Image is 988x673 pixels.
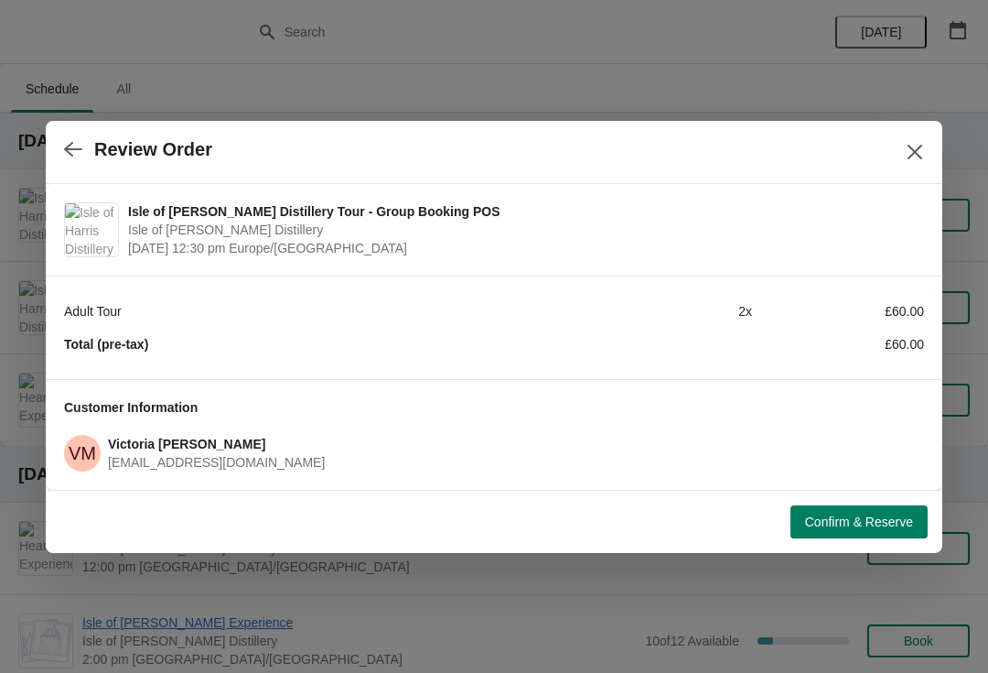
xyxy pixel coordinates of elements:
button: Close [898,136,931,168]
div: 2 x [580,302,752,320]
div: £60.00 [752,335,924,353]
span: Isle of [PERSON_NAME] Distillery [128,221,915,239]
span: Victoria [PERSON_NAME] [108,437,265,451]
button: Confirm & Reserve [790,505,928,538]
span: [EMAIL_ADDRESS][DOMAIN_NAME] [108,455,325,470]
strong: Total (pre-tax) [64,337,148,352]
img: Isle of Harris Distillery Tour - Group Booking POS | Isle of Harris Distillery | October 15 | 12:... [65,203,118,256]
text: VM [69,443,96,463]
span: [DATE] 12:30 pm Europe/[GEOGRAPHIC_DATA] [128,239,915,257]
div: Adult Tour [64,302,580,320]
div: £60.00 [752,302,924,320]
h2: Review Order [94,139,212,160]
span: Isle of [PERSON_NAME] Distillery Tour - Group Booking POS [128,202,915,221]
span: Customer Information [64,400,198,415]
span: Confirm & Reserve [805,515,913,529]
span: Victoria [64,435,101,472]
